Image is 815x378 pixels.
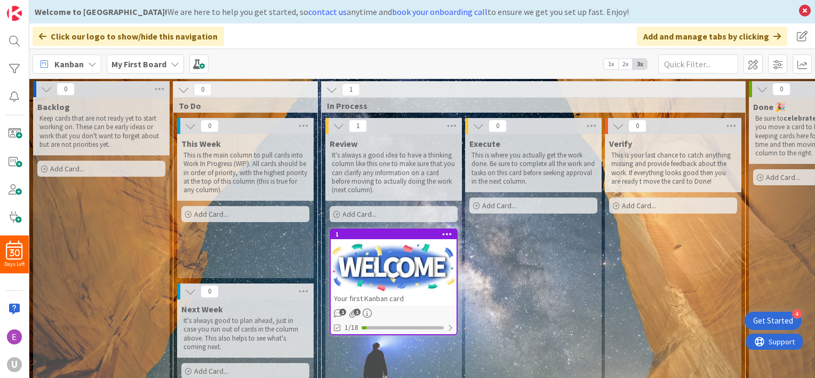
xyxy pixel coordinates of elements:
[342,209,377,219] span: Add Card...
[332,151,456,194] p: It's always a good idea to have a thinking column like this one to make sure that you can clarify...
[39,114,163,149] p: Keep cards that are not ready yet to start working on. These can be early ideas or work that you ...
[22,2,49,14] span: Support
[772,83,790,96] span: 0
[472,151,595,186] p: This is where you actually get the work done. Be sure to complete all the work and tasks on this ...
[35,5,794,18] div: We are here to help you get started, so anytime and to ensure we get you set up fast. Enjoy!
[57,83,75,96] span: 0
[37,101,70,112] span: Backlog
[469,138,500,149] span: Execute
[349,120,367,132] span: 1
[611,151,735,186] p: This is your last chance to catch anything missing and provide feedback about the work. If everyt...
[50,164,84,174] span: Add Card...
[331,230,457,239] div: 1
[181,138,221,149] span: This Week
[609,138,632,149] span: Verify
[628,120,646,132] span: 0
[335,231,457,238] div: 1
[658,54,738,74] input: Quick Filter...
[633,59,647,69] span: 3x
[111,59,166,69] b: My First Board
[201,285,219,298] span: 0
[183,317,307,351] p: It's always good to plan ahead, just in case you run out of cards in the column above. This also ...
[482,201,516,210] span: Add Card...
[792,309,802,319] div: 4
[194,209,228,219] span: Add Card...
[10,249,20,257] span: 30
[331,230,457,305] div: 1Your first Kanban card
[354,309,361,316] span: 1
[181,304,223,314] span: Next Week
[345,322,358,333] span: 1/18
[489,120,507,132] span: 0
[201,120,219,132] span: 0
[35,6,167,17] b: Welcome to [GEOGRAPHIC_DATA]!
[637,27,787,46] div: Add and manage tabs by clicking
[618,59,633,69] span: 2x
[7,6,22,21] img: Visit kanbanzone.com
[33,27,224,46] div: Click our logo to show/hide this navigation
[327,100,732,111] span: In Process
[342,83,360,96] span: 1
[745,312,802,330] div: Open Get Started checklist, remaining modules: 4
[54,58,84,70] span: Kanban
[7,329,22,344] img: ES
[194,366,228,376] span: Add Card...
[194,83,212,96] span: 0
[330,138,357,149] span: Review
[331,292,457,305] div: Your first Kanban card
[753,316,793,326] div: Get Started
[622,201,656,210] span: Add Card...
[339,309,346,316] span: 1
[308,6,347,17] a: contact us
[392,6,488,17] a: book your onboarding call
[330,229,458,335] a: 1Your first Kanban card1/18
[604,59,618,69] span: 1x
[7,357,22,372] div: U
[753,101,786,112] span: Done 🎉
[179,100,304,111] span: To Do
[183,151,307,194] p: This is the main column to pull cards into Work In Progress (WIP). All cards should be in order o...
[766,172,800,182] span: Add Card...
